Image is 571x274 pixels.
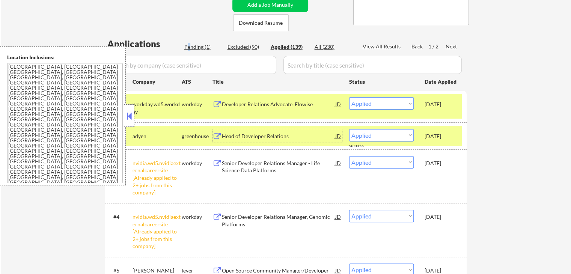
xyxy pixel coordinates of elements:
[334,156,342,170] div: JD
[182,213,212,221] div: workday
[107,39,182,48] div: Applications
[182,101,212,108] div: workday
[222,160,335,174] div: Senior Developer Relations Manager - Life Science Data Platforms
[411,43,423,50] div: Back
[7,54,123,61] div: Location Inclusions:
[446,43,458,50] div: Next
[107,56,276,74] input: Search by company (case sensitive)
[334,129,342,143] div: JD
[349,75,414,88] div: Status
[133,132,182,140] div: adyen
[425,160,458,167] div: [DATE]
[334,97,342,111] div: JD
[233,14,289,31] button: Download Resume
[133,160,182,196] div: nvidia.wd5.nvidiaexternalcareersite [Already applied to 2+ jobs from this company]
[182,78,212,86] div: ATS
[425,78,458,86] div: Date Applied
[271,43,308,51] div: Applied (139)
[334,210,342,223] div: JD
[133,213,182,250] div: nvidia.wd5.nvidiaexternalcareersite [Already applied to 2+ jobs from this company]
[113,213,127,221] div: #4
[349,143,379,149] div: success
[315,43,352,51] div: All (230)
[363,43,403,50] div: View All Results
[227,43,265,51] div: Excluded (90)
[222,132,335,140] div: Head of Developer Relations
[222,101,335,108] div: Developer Relations Advocate, Flowise
[133,101,182,115] div: workday.wd5.workday
[212,78,342,86] div: Title
[425,213,458,221] div: [DATE]
[222,213,335,228] div: Senior Developer Relations Manager, Genomic Platforms
[133,78,182,86] div: Company
[425,132,458,140] div: [DATE]
[428,43,446,50] div: 1 / 2
[182,132,212,140] div: greenhouse
[184,43,222,51] div: Pending (1)
[283,56,462,74] input: Search by title (case sensitive)
[425,101,458,108] div: [DATE]
[182,160,212,167] div: workday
